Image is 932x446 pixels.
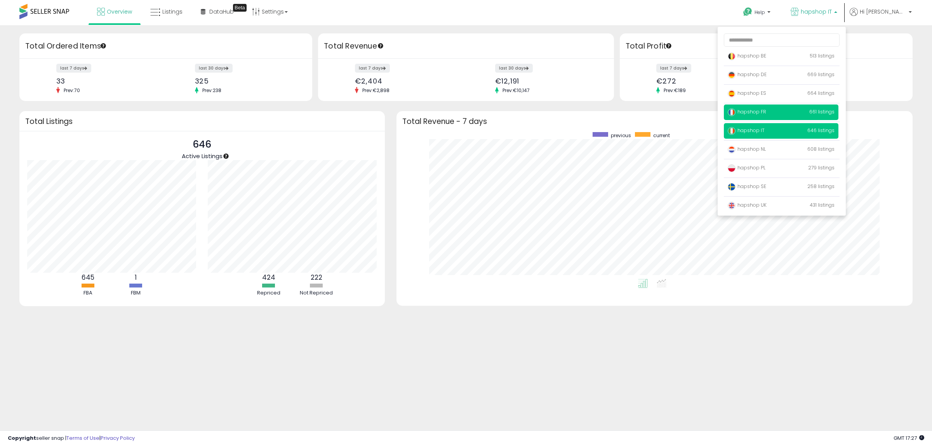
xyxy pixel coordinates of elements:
[135,273,137,282] b: 1
[737,1,778,25] a: Help
[728,146,736,153] img: netherlands.png
[611,132,631,139] span: previous
[850,8,912,25] a: Hi [PERSON_NAME]
[807,183,835,190] span: 258 listings
[728,71,736,79] img: germany.png
[209,8,234,16] span: DataHub
[728,202,767,208] span: hapshop UK
[728,52,736,60] img: belgium.png
[656,64,691,73] label: last 7 days
[107,8,132,16] span: Overview
[743,7,753,17] i: Get Help
[728,127,736,135] img: italy.png
[64,289,111,297] div: FBA
[182,152,223,160] span: Active Listings
[755,9,765,16] span: Help
[728,202,736,209] img: uk.png
[195,64,233,73] label: last 30 days
[324,41,608,52] h3: Total Revenue
[100,42,107,49] div: Tooltip anchor
[728,127,765,134] span: hapshop IT
[25,118,379,124] h3: Total Listings
[162,8,183,16] span: Listings
[728,183,736,191] img: sweden.png
[56,77,160,85] div: 33
[728,52,766,59] span: hapshop BE
[25,41,306,52] h3: Total Ordered Items
[358,87,393,94] span: Prev: €2,898
[195,77,299,85] div: 325
[728,90,766,96] span: hapshop ES
[728,90,736,98] img: spain.png
[60,87,84,94] span: Prev: 70
[355,64,390,73] label: last 7 days
[112,289,159,297] div: FBM
[262,273,275,282] b: 424
[809,108,835,115] span: 661 listings
[808,164,835,171] span: 279 listings
[245,289,292,297] div: Repriced
[311,273,322,282] b: 222
[656,77,760,85] div: €272
[56,64,91,73] label: last 7 days
[807,71,835,78] span: 669 listings
[495,64,533,73] label: last 30 days
[402,118,907,124] h3: Total Revenue - 7 days
[198,87,225,94] span: Prev: 238
[728,108,766,115] span: hapshop FR
[653,132,670,139] span: current
[626,41,907,52] h3: Total Profit
[355,77,460,85] div: €2,404
[223,153,230,160] div: Tooltip anchor
[82,273,94,282] b: 645
[810,202,835,208] span: 431 listings
[660,87,690,94] span: Prev: €189
[233,4,247,12] div: Tooltip anchor
[728,183,766,190] span: hapshop SE
[810,52,835,59] span: 513 listings
[495,77,600,85] div: €12,191
[807,146,835,152] span: 608 listings
[728,164,765,171] span: hapshop PL
[860,8,906,16] span: Hi [PERSON_NAME]
[293,289,340,297] div: Not Repriced
[801,8,832,16] span: hapshop IT
[728,108,736,116] img: france.png
[807,90,835,96] span: 664 listings
[795,77,899,85] div: €626
[182,137,223,152] p: 646
[665,42,672,49] div: Tooltip anchor
[728,164,736,172] img: poland.png
[728,71,767,78] span: hapshop DE
[499,87,534,94] span: Prev: €10,147
[728,146,766,152] span: hapshop NL
[377,42,384,49] div: Tooltip anchor
[807,127,835,134] span: 646 listings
